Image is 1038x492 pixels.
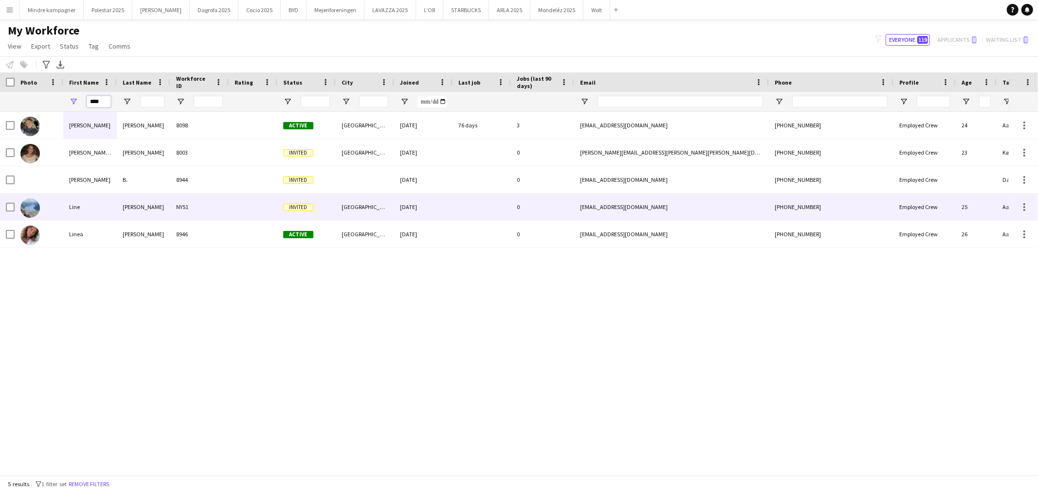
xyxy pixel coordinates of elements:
[769,193,893,220] div: [PHONE_NUMBER]
[511,139,574,166] div: 0
[530,0,583,19] button: Mondeléz 2025
[89,42,99,51] span: Tag
[893,166,956,193] div: Employed Crew
[109,42,130,51] span: Comms
[176,75,211,89] span: Workforce ID
[283,97,292,106] button: Open Filter Menu
[4,40,25,53] a: View
[117,139,170,166] div: [PERSON_NAME]
[792,96,888,107] input: Phone Filter Input
[511,112,574,139] div: 3
[962,79,972,86] span: Age
[67,479,111,490] button: Remove filters
[20,0,84,19] button: Mindre kampagner
[170,166,229,193] div: 8944
[170,139,229,166] div: 8003
[170,112,229,139] div: 8098
[20,144,40,163] img: Caroline Marie Dahl
[1002,79,1016,86] span: Tags
[84,0,132,19] button: Polestar 2025
[336,221,394,247] div: [GEOGRAPHIC_DATA]
[190,0,238,19] button: Dagrofa 2025
[117,221,170,247] div: [PERSON_NAME]
[342,97,350,106] button: Open Filter Menu
[63,139,117,166] div: [PERSON_NAME] [PERSON_NAME]
[20,198,40,218] img: Line Thomassen
[400,79,419,86] span: Joined
[235,79,253,86] span: Rating
[886,34,930,46] button: Everyone119
[400,97,409,106] button: Open Filter Menu
[63,193,117,220] div: Line
[281,0,307,19] button: BYD
[238,0,281,19] button: Cocio 2025
[443,0,489,19] button: STARBUCKS
[511,221,574,247] div: 0
[394,139,453,166] div: [DATE]
[194,96,223,107] input: Workforce ID Filter Input
[917,96,950,107] input: Profile Filter Input
[359,96,388,107] input: City Filter Input
[574,221,769,247] div: [EMAIL_ADDRESS][DOMAIN_NAME]
[893,112,956,139] div: Employed Crew
[283,204,313,211] span: Invited
[899,97,908,106] button: Open Filter Menu
[41,480,67,488] span: 1 filter set
[8,42,21,51] span: View
[8,23,79,38] span: My Workforce
[60,42,79,51] span: Status
[170,221,229,247] div: 8946
[20,117,40,136] img: Caroline Madsen
[336,112,394,139] div: [GEOGRAPHIC_DATA]
[917,36,928,44] span: 119
[893,221,956,247] div: Employed Crew
[416,0,443,19] button: L'OR
[956,112,997,139] div: 24
[283,149,313,157] span: Invited
[956,139,997,166] div: 23
[956,221,997,247] div: 26
[769,221,893,247] div: [PHONE_NUMBER]
[583,0,610,19] button: Wolt
[283,79,302,86] span: Status
[769,166,893,193] div: [PHONE_NUMBER]
[117,112,170,139] div: [PERSON_NAME]
[511,193,574,220] div: 0
[40,59,52,70] app-action-btn: Advanced filters
[283,122,313,129] span: Active
[574,112,769,139] div: [EMAIL_ADDRESS][DOMAIN_NAME]
[140,96,164,107] input: Last Name Filter Input
[336,193,394,220] div: [GEOGRAPHIC_DATA]
[1002,97,1011,106] button: Open Filter Menu
[117,166,170,193] div: B.
[342,79,353,86] span: City
[769,139,893,166] div: [PHONE_NUMBER]
[899,79,919,86] span: Profile
[517,75,557,89] span: Jobs (last 90 days)
[580,97,589,106] button: Open Filter Menu
[394,166,453,193] div: [DATE]
[956,193,997,220] div: 25
[176,97,185,106] button: Open Filter Menu
[283,231,313,238] span: Active
[574,139,769,166] div: [PERSON_NAME][EMAIL_ADDRESS][PERSON_NAME][PERSON_NAME][DOMAIN_NAME]
[20,226,40,245] img: Linea Johannesen
[394,193,453,220] div: [DATE]
[87,96,111,107] input: First Name Filter Input
[775,97,783,106] button: Open Filter Menu
[117,193,170,220] div: [PERSON_NAME]
[105,40,134,53] a: Comms
[336,139,394,166] div: [GEOGRAPHIC_DATA]
[893,193,956,220] div: Employed Crew
[63,166,117,193] div: [PERSON_NAME]
[979,96,991,107] input: Age Filter Input
[489,0,530,19] button: ARLA 2025
[69,97,78,106] button: Open Filter Menu
[307,0,364,19] button: Mejeriforeningen
[63,221,117,247] div: Linea
[511,166,574,193] div: 0
[85,40,103,53] a: Tag
[769,112,893,139] div: [PHONE_NUMBER]
[55,59,66,70] app-action-btn: Export XLSX
[574,166,769,193] div: [EMAIL_ADDRESS][DOMAIN_NAME]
